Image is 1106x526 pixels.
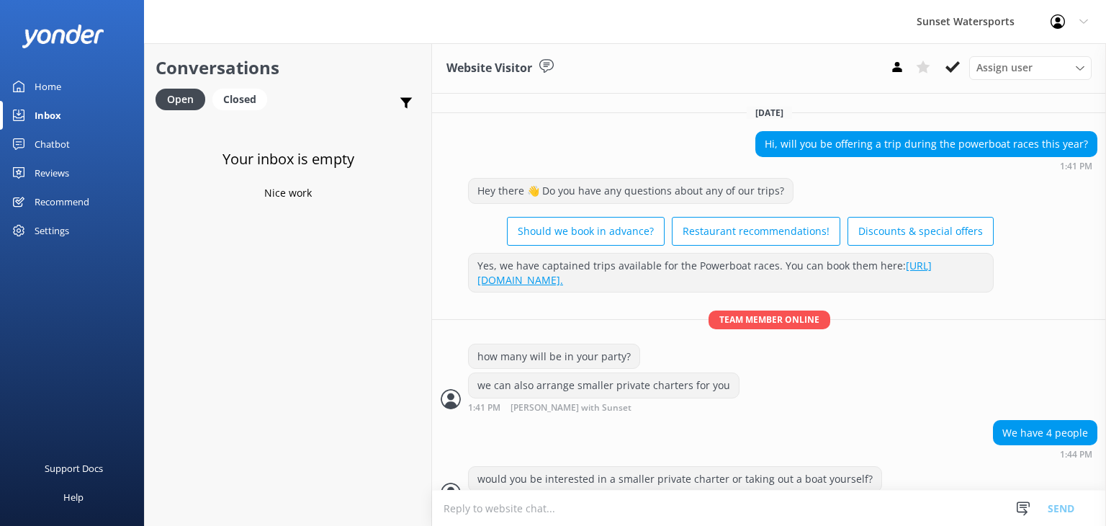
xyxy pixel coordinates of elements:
[469,373,739,398] div: we can also arrange smaller private charters for you
[507,217,665,246] button: Should we book in advance?
[45,454,103,483] div: Support Docs
[264,185,312,201] p: Nice work
[35,101,61,130] div: Inbox
[477,259,932,287] a: [URL][DOMAIN_NAME].
[35,72,61,101] div: Home
[222,148,354,171] h3: Your inbox is empty
[469,179,793,203] div: Hey there 👋 Do you have any questions about any of our trips?
[35,187,89,216] div: Recommend
[755,161,1097,171] div: Sep 01 2025 12:41pm (UTC -05:00) America/Cancun
[1060,162,1092,171] strong: 1:41 PM
[469,344,639,369] div: how many will be in your party?
[156,91,212,107] a: Open
[747,107,792,119] span: [DATE]
[969,56,1092,79] div: Assign User
[156,89,205,110] div: Open
[994,421,1097,445] div: We have 4 people
[63,483,84,512] div: Help
[511,404,631,413] span: [PERSON_NAME] with Sunset
[35,216,69,245] div: Settings
[446,59,532,78] h3: Website Visitor
[468,404,500,413] strong: 1:41 PM
[848,217,994,246] button: Discounts & special offers
[709,311,830,329] span: Team member online
[469,467,881,491] div: would you be interested in a smaller private charter or taking out a boat yourself?
[469,254,993,292] div: Yes, we have captained trips available for the Powerboat races. You can book them here:
[993,449,1097,459] div: Sep 01 2025 12:44pm (UTC -05:00) America/Cancun
[672,217,840,246] button: Restaurant recommendations!
[212,89,267,110] div: Closed
[756,132,1097,156] div: Hi, will you be offering a trip during the powerboat races this year?
[212,91,274,107] a: Closed
[468,402,739,413] div: Sep 01 2025 12:41pm (UTC -05:00) America/Cancun
[1060,450,1092,459] strong: 1:44 PM
[976,60,1033,76] span: Assign user
[156,54,421,81] h2: Conversations
[35,130,70,159] div: Chatbot
[22,24,104,48] img: yonder-white-logo.png
[35,159,69,187] div: Reviews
